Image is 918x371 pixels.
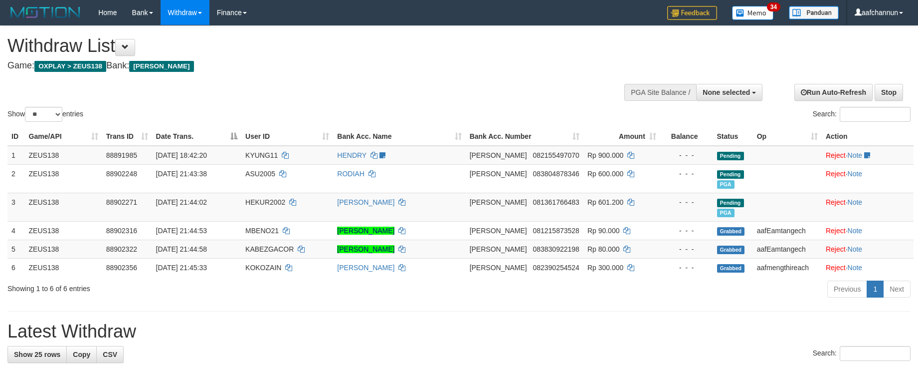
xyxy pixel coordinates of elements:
input: Search: [840,346,911,361]
span: 34 [767,2,780,11]
span: ASU2005 [245,170,275,178]
span: [DATE] 21:45:33 [156,264,207,272]
span: MBENO21 [245,227,279,235]
span: Marked by aafchomsokheang [717,209,734,217]
span: Copy 083830922198 to clipboard [533,245,579,253]
span: None selected [703,88,750,96]
select: Showentries [25,107,62,122]
img: MOTION_logo.png [7,5,83,20]
a: [PERSON_NAME] [337,245,394,253]
span: [DATE] 18:42:20 [156,151,207,159]
span: Grabbed [717,264,745,273]
a: RODIAH [337,170,364,178]
a: 1 [867,281,884,298]
a: CSV [96,346,124,363]
span: Pending [717,199,744,207]
span: CSV [103,351,117,359]
label: Show entries [7,107,83,122]
span: Rp 80.000 [587,245,620,253]
td: · [822,221,914,240]
a: [PERSON_NAME] [337,198,394,206]
span: 88902271 [106,198,137,206]
a: Note [848,151,863,159]
th: User ID: activate to sort column ascending [241,127,333,146]
span: 88891985 [106,151,137,159]
a: Note [848,264,863,272]
span: [PERSON_NAME] [470,245,527,253]
span: [DATE] 21:44:53 [156,227,207,235]
div: - - - [664,226,709,236]
a: Copy [66,346,97,363]
a: [PERSON_NAME] [337,264,394,272]
td: · [822,146,914,165]
span: 88902316 [106,227,137,235]
span: KOKOZAIN [245,264,281,272]
span: KYUNG11 [245,151,278,159]
span: 88902356 [106,264,137,272]
div: - - - [664,263,709,273]
span: Rp 600.000 [587,170,623,178]
span: [PERSON_NAME] [470,264,527,272]
td: ZEUS138 [25,146,102,165]
span: Copy 083804878346 to clipboard [533,170,579,178]
span: Copy 082390254524 to clipboard [533,264,579,272]
a: [PERSON_NAME] [337,227,394,235]
span: [DATE] 21:43:38 [156,170,207,178]
th: Op: activate to sort column ascending [753,127,822,146]
span: KABEZGACOR [245,245,294,253]
th: Date Trans.: activate to sort column descending [152,127,241,146]
div: Showing 1 to 6 of 6 entries [7,280,375,294]
span: [PERSON_NAME] [470,227,527,235]
a: Reject [826,170,846,178]
td: · [822,258,914,277]
th: Trans ID: activate to sort column ascending [102,127,152,146]
td: · [822,164,914,193]
td: ZEUS138 [25,258,102,277]
a: Note [848,227,863,235]
a: Reject [826,227,846,235]
th: Status [713,127,753,146]
th: Bank Acc. Number: activate to sort column ascending [466,127,583,146]
td: 4 [7,221,25,240]
span: Grabbed [717,227,745,236]
th: Game/API: activate to sort column ascending [25,127,102,146]
h1: Latest Withdraw [7,322,911,342]
h1: Withdraw List [7,36,602,56]
span: Rp 300.000 [587,264,623,272]
a: Stop [875,84,903,101]
span: Show 25 rows [14,351,60,359]
img: Button%20Memo.svg [732,6,774,20]
button: None selected [696,84,762,101]
span: Rp 90.000 [587,227,620,235]
div: - - - [664,244,709,254]
label: Search: [813,107,911,122]
th: Bank Acc. Name: activate to sort column ascending [333,127,465,146]
span: Copy 081361766483 to clipboard [533,198,579,206]
td: aafEamtangech [753,221,822,240]
td: aafmengthireach [753,258,822,277]
span: [PERSON_NAME] [129,61,193,72]
td: · [822,193,914,221]
span: Pending [717,170,744,179]
a: Note [848,198,863,206]
span: Copy 081215873528 to clipboard [533,227,579,235]
td: 5 [7,240,25,258]
span: Rp 900.000 [587,151,623,159]
span: [PERSON_NAME] [470,151,527,159]
a: Note [848,245,863,253]
td: 6 [7,258,25,277]
td: 3 [7,193,25,221]
h4: Game: Bank: [7,61,602,71]
td: 1 [7,146,25,165]
div: - - - [664,150,709,160]
th: Balance [660,127,713,146]
span: OXPLAY > ZEUS138 [34,61,106,72]
span: Copy [73,351,90,359]
td: ZEUS138 [25,164,102,193]
div: - - - [664,197,709,207]
td: · [822,240,914,258]
img: panduan.png [789,6,839,19]
span: [PERSON_NAME] [470,170,527,178]
img: Feedback.jpg [667,6,717,20]
span: Rp 601.200 [587,198,623,206]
